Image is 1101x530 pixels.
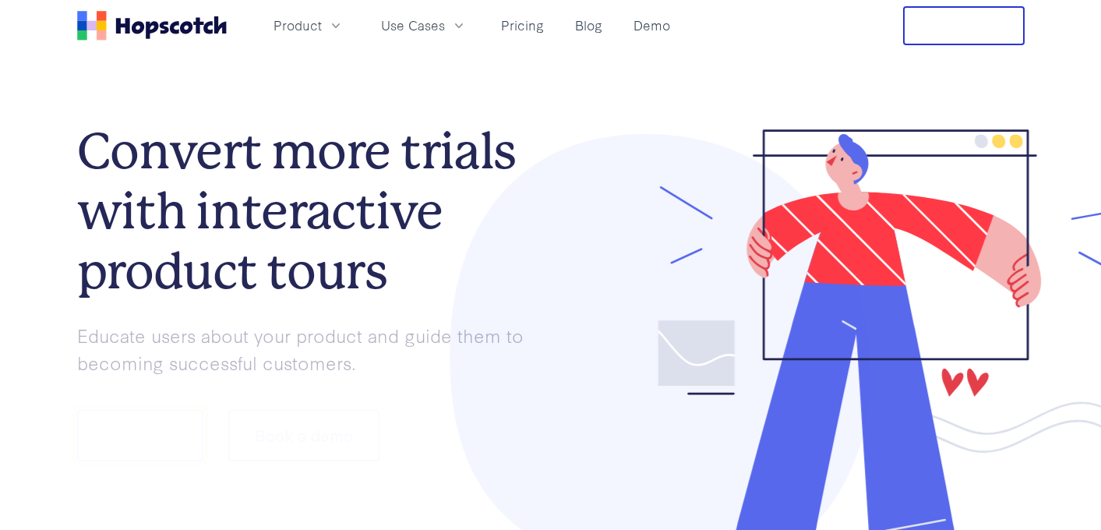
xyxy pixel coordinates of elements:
[372,12,476,38] button: Use Cases
[77,322,551,376] p: Educate users about your product and guide them to becoming successful customers.
[77,122,551,301] h1: Convert more trials with interactive product tours
[264,12,353,38] button: Product
[273,16,322,35] span: Product
[77,11,227,41] a: Home
[77,410,203,461] button: Show me!
[381,16,445,35] span: Use Cases
[569,12,609,38] a: Blog
[495,12,550,38] a: Pricing
[903,6,1025,45] button: Free Trial
[627,12,676,38] a: Demo
[228,410,379,461] button: Book a demo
